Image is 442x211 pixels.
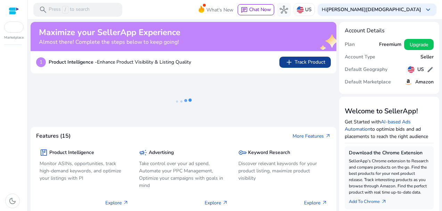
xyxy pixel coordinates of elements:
p: Monitor ASINs, opportunities, track high-demand keywords, and optimize your listings with PI [40,160,129,182]
p: Marketplace [4,35,24,40]
img: us.svg [408,66,415,73]
span: edit [427,66,434,73]
span: What's New [206,4,234,16]
span: chat [241,7,248,14]
button: Upgrade [404,39,434,50]
h5: Amazon [415,79,434,85]
h5: Download the Chrome Extension [349,150,429,156]
p: Discover relevant keywords for your product listing, maximize product visibility [238,160,327,182]
span: hub [280,6,288,14]
h3: Welcome to SellerApp! [345,107,434,115]
span: arrow_outward [222,200,228,205]
span: arrow_outward [322,200,327,205]
span: package [40,148,48,157]
h4: Features (15) [36,133,71,139]
p: SellerApp's Chrome extension to Research and compare products on the go. Find the best products f... [349,158,429,195]
span: Chat Now [249,6,271,13]
p: Explore [304,199,327,206]
span: search [39,6,47,14]
h5: Advertising [149,150,174,156]
span: keyboard_arrow_down [424,6,432,14]
span: add [285,58,293,66]
p: Explore [105,199,129,206]
a: Add To Chrome [349,195,392,205]
span: Upgrade [410,41,428,48]
p: Enhance Product Visibility & Listing Quality [49,58,191,66]
p: US [305,3,312,16]
p: Hi [322,7,421,12]
p: 1 [36,57,46,67]
button: chatChat Now [238,4,274,15]
img: us.svg [297,6,304,13]
h4: Account Details [345,27,434,34]
p: Get Started with to optimize bids and ad placements to reach the right audience [345,118,434,140]
b: Product Intelligence - [49,59,97,65]
h5: Seller [420,54,434,60]
a: AI-based Ads Automation [345,119,411,132]
span: key [238,148,247,157]
span: arrow_outward [123,200,129,205]
h4: Almost there! Complete the steps below to keep going! [39,39,180,46]
h5: Freemium [379,42,401,48]
h5: Default Marketplace [345,79,391,85]
h5: Default Geography [345,67,387,73]
h5: US [417,67,424,73]
a: More Featuresarrow_outward [293,132,331,140]
button: hub [277,3,291,17]
span: campaign [139,148,147,157]
button: addTrack Product [279,57,331,68]
img: amazon.svg [404,78,412,86]
p: Take control over your ad spend, Automate your PPC Management, Optimize your campaigns with goals... [139,160,228,189]
span: arrow_outward [381,199,387,204]
span: arrow_outward [325,133,331,139]
span: dark_mode [8,197,17,205]
h2: Maximize your SellerApp Experience [39,27,180,38]
h5: Keyword Research [248,150,290,156]
span: / [62,6,68,14]
b: [PERSON_NAME][DEMOGRAPHIC_DATA] [327,6,421,13]
h5: Plan [345,42,355,48]
h5: Account Type [345,54,375,60]
p: Press to search [49,6,90,14]
p: Explore [205,199,228,206]
h5: Product Intelligence [49,150,94,156]
span: Track Product [285,58,325,66]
